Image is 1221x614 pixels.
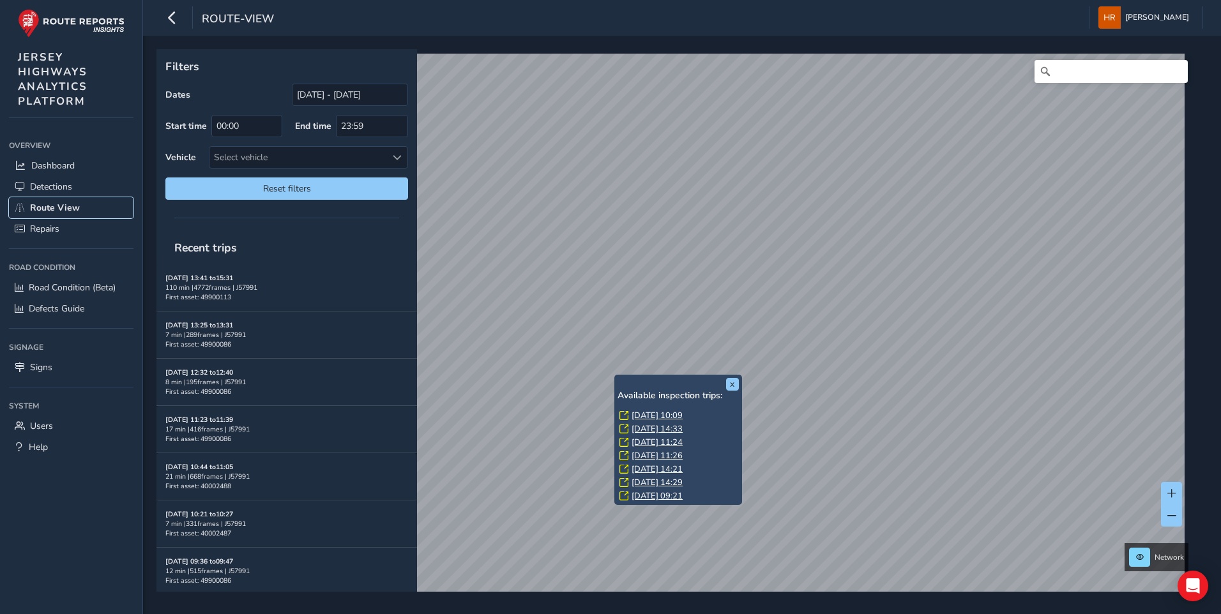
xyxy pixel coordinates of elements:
[30,420,53,432] span: Users
[165,472,408,481] div: 21 min | 668 frames | J57991
[295,120,331,132] label: End time
[632,463,683,475] a: [DATE] 14:21
[165,368,233,377] strong: [DATE] 12:32 to 12:40
[165,320,233,330] strong: [DATE] 13:25 to 13:31
[9,277,133,298] a: Road Condition (Beta)
[9,197,133,218] a: Route View
[165,566,408,576] div: 12 min | 515 frames | J57991
[29,441,48,453] span: Help
[9,357,133,378] a: Signs
[165,576,231,585] span: First asset: 49900086
[9,338,133,357] div: Signage
[9,258,133,277] div: Road Condition
[9,437,133,458] a: Help
[9,396,133,416] div: System
[9,416,133,437] a: Users
[165,177,408,200] button: Reset filters
[165,120,207,132] label: Start time
[165,462,233,472] strong: [DATE] 10:44 to 11:05
[632,490,683,502] a: [DATE] 09:21
[165,330,408,340] div: 7 min | 289 frames | J57991
[209,147,386,168] div: Select vehicle
[165,377,408,387] div: 8 min | 195 frames | J57991
[632,450,683,461] a: [DATE] 11:26
[165,58,408,75] p: Filters
[9,136,133,155] div: Overview
[1178,571,1208,601] div: Open Intercom Messenger
[9,155,133,176] a: Dashboard
[165,340,231,349] span: First asset: 49900086
[632,423,683,435] a: [DATE] 14:33
[29,281,116,294] span: Road Condition (Beta)
[165,415,233,424] strong: [DATE] 11:23 to 11:39
[202,11,274,29] span: route-view
[165,89,190,101] label: Dates
[165,528,231,538] span: First asset: 40002487
[632,477,683,488] a: [DATE] 14:29
[1098,6,1194,29] button: [PERSON_NAME]
[632,437,683,448] a: [DATE] 11:24
[165,481,231,491] span: First asset: 40002488
[165,434,231,444] span: First asset: 49900086
[165,151,196,163] label: Vehicle
[18,50,87,109] span: JERSEY HIGHWAYS ANALYTICS PLATFORM
[30,361,52,373] span: Signs
[1035,60,1188,83] input: Search
[165,283,408,292] div: 110 min | 4772 frames | J57991
[165,557,233,566] strong: [DATE] 09:36 to 09:47
[18,9,125,38] img: rr logo
[1155,552,1184,562] span: Network
[30,223,59,235] span: Repairs
[165,424,408,434] div: 17 min | 416 frames | J57991
[726,378,739,391] button: x
[165,273,233,283] strong: [DATE] 13:41 to 15:31
[161,54,1185,606] canvas: Map
[165,509,233,519] strong: [DATE] 10:21 to 10:27
[175,183,398,195] span: Reset filters
[9,176,133,197] a: Detections
[30,181,72,193] span: Detections
[618,391,739,401] h6: Available inspection trips:
[165,387,231,396] span: First asset: 49900086
[165,231,246,264] span: Recent trips
[31,160,75,172] span: Dashboard
[632,410,683,421] a: [DATE] 10:09
[1098,6,1121,29] img: diamond-layout
[165,292,231,302] span: First asset: 49900113
[9,298,133,319] a: Defects Guide
[165,519,408,528] div: 7 min | 331 frames | J57991
[29,303,84,315] span: Defects Guide
[9,218,133,239] a: Repairs
[30,202,80,214] span: Route View
[1125,6,1189,29] span: [PERSON_NAME]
